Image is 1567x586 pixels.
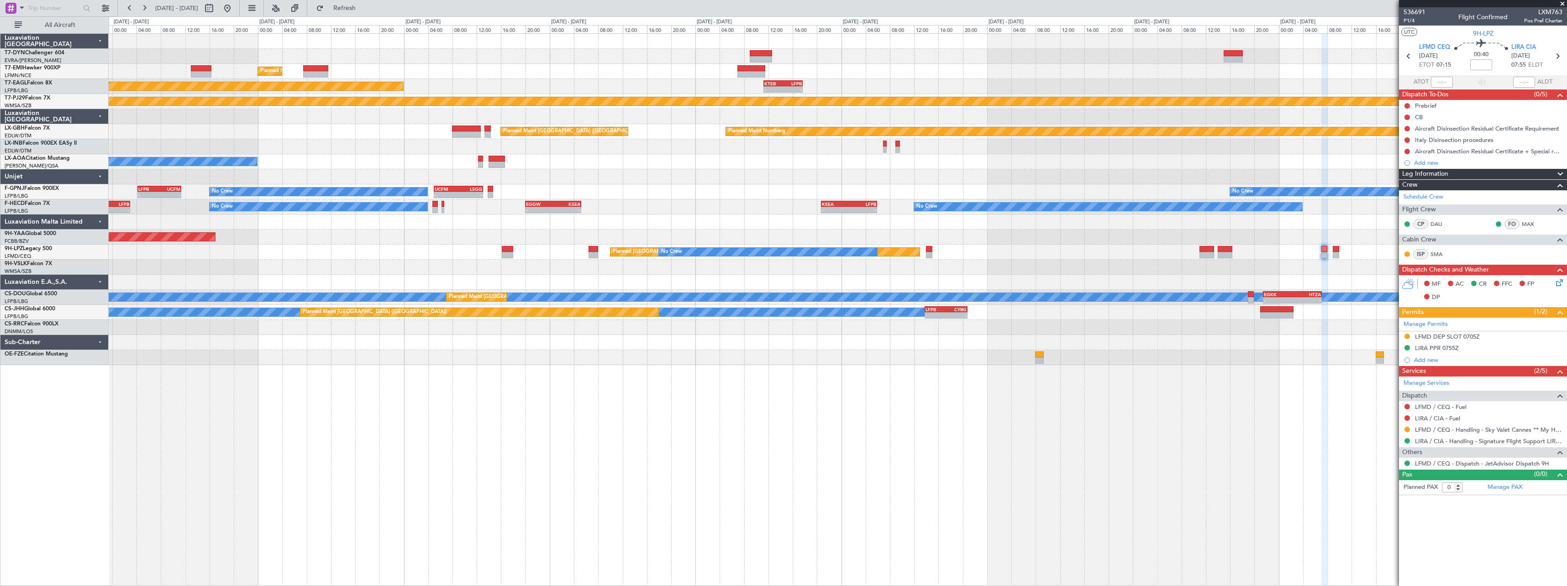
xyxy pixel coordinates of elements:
div: KSEA [822,201,849,207]
div: 04:00 [574,25,598,33]
div: No Crew [661,245,682,259]
span: P1/4 [1404,17,1425,25]
div: KTEB [764,81,783,86]
a: T7-DYNChallenger 604 [5,50,64,56]
span: FP [1527,280,1534,289]
span: T7-DYN [5,50,25,56]
div: KSEA [553,201,580,207]
div: 08:00 [598,25,622,33]
div: No Crew [916,200,937,214]
span: 536691 [1404,7,1425,17]
div: 16:00 [210,25,234,33]
a: LFMD / CEQ - Fuel [1415,403,1467,411]
span: LXM763 [1524,7,1562,17]
div: 16:00 [1376,25,1400,33]
span: ATOT [1414,78,1429,87]
span: CS-RRC [5,321,24,327]
span: Refresh [326,5,364,11]
div: - [106,207,129,213]
div: 12:00 [1206,25,1230,33]
a: 9H-YAAGlobal 5000 [5,231,56,236]
a: T7-PJ29Falcon 7X [5,95,50,101]
span: T7-PJ29 [5,95,25,101]
div: 12:00 [331,25,355,33]
a: LX-INBFalcon 900EX EASy II [5,141,77,146]
div: - [1293,298,1321,303]
div: LFMD DEP SLOT 0705Z [1415,333,1480,340]
a: CS-DOUGlobal 6500 [5,291,57,297]
div: UCFM [435,186,458,192]
span: MF [1432,280,1441,289]
div: 08:00 [1327,25,1351,33]
span: T7-EAGL [5,80,27,86]
div: Planned Maint [GEOGRAPHIC_DATA] ([GEOGRAPHIC_DATA]) [303,305,447,319]
a: LFMD / CEQ - Handling - Sky Valet Cannes ** My Handling**LFMD / CEQ [1415,426,1562,434]
div: 12:00 [914,25,938,33]
a: SMA [1430,250,1451,258]
div: CYBG [946,307,967,312]
div: Add new [1414,159,1562,167]
div: 12:00 [623,25,647,33]
div: - [783,87,802,92]
div: - [526,207,553,213]
a: FCBB/BZV [5,238,29,245]
a: CS-RRCFalcon 900LX [5,321,58,327]
span: OE-FZE [5,351,24,357]
a: LX-GBHFalcon 7X [5,126,50,131]
div: 08:00 [1036,25,1060,33]
a: OE-FZECitation Mustang [5,351,68,357]
div: HTZA [1293,292,1321,297]
a: LFPB/LBG [5,313,28,320]
div: Flight Confirmed [1458,12,1508,22]
div: 00:00 [404,25,428,33]
div: LFPB [925,307,946,312]
div: 08:00 [744,25,768,33]
span: F-HECD [5,201,25,206]
div: 00:00 [258,25,282,33]
a: F-GPNJFalcon 900EX [5,186,59,191]
div: [DATE] - [DATE] [989,18,1024,26]
div: 00:00 [550,25,574,33]
div: 20:00 [963,25,987,33]
div: LIRA PPR 0755Z [1415,344,1459,352]
div: 00:00 [1279,25,1303,33]
div: Prebrief [1415,102,1436,110]
span: 9H-YAA [5,231,25,236]
button: UTC [1401,28,1417,36]
a: T7-EMIHawker 900XP [5,65,60,71]
div: ISP [1413,249,1428,259]
span: T7-EMI [5,65,22,71]
a: LFPB/LBG [5,208,28,215]
div: Add new [1414,356,1562,364]
div: 20:00 [379,25,404,33]
input: --:-- [1431,77,1453,88]
a: LIRA / CIA - Fuel [1415,414,1460,422]
span: LX-GBH [5,126,25,131]
span: 9H-VSLK [5,261,27,267]
div: CP [1413,219,1428,229]
div: No Crew [212,200,233,214]
div: 04:00 [1011,25,1036,33]
a: EDLW/DTM [5,147,32,154]
div: EGKK [1264,292,1293,297]
div: - [159,192,180,198]
div: LFPB [138,186,159,192]
span: Pos Pref Charter [1524,17,1562,25]
span: CR [1479,280,1487,289]
a: DNMM/LOS [5,328,33,335]
div: 08:00 [890,25,914,33]
div: [DATE] - [DATE] [697,18,732,26]
span: ETOT [1419,61,1434,70]
span: Others [1402,447,1422,458]
div: 04:00 [282,25,306,33]
div: Italy Disinsection procedures [1415,136,1493,144]
div: CB [1415,113,1423,121]
a: 9H-VSLKFalcon 7X [5,261,52,267]
span: F-GPNJ [5,186,24,191]
a: Manage Permits [1404,320,1448,329]
span: (0/0) [1534,469,1547,479]
a: T7-EAGLFalcon 8X [5,80,52,86]
div: 08:00 [452,25,477,33]
span: CS-DOU [5,291,26,297]
a: F-HECDFalcon 7X [5,201,50,206]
